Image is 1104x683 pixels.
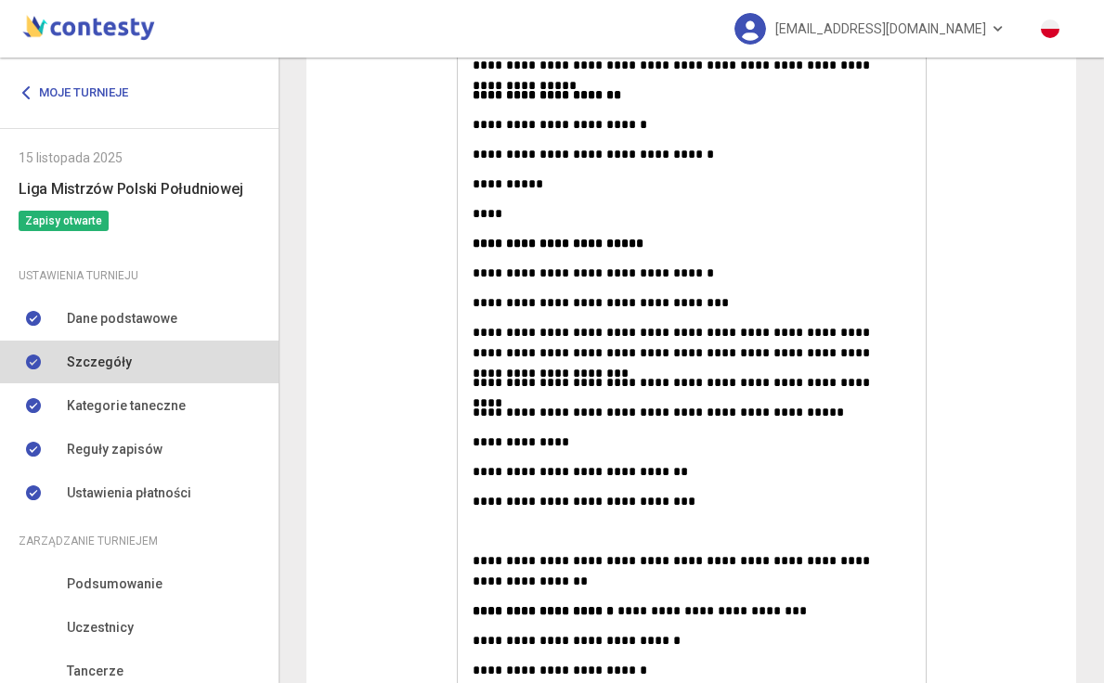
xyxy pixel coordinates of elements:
[19,177,260,200] h6: Liga Mistrzów Polski Południowej
[67,483,191,503] span: Ustawienia płatności
[775,9,986,48] span: [EMAIL_ADDRESS][DOMAIN_NAME]
[67,352,132,372] span: Szczegóły
[67,617,134,638] span: Uczestnicy
[67,661,123,681] span: Tancerze
[67,573,162,594] span: Podsumowanie
[19,211,109,231] span: Zapisy otwarte
[19,148,260,168] div: 15 listopada 2025
[19,265,260,286] div: Ustawienia turnieju
[67,439,162,459] span: Reguły zapisów
[67,395,186,416] span: Kategorie taneczne
[67,308,177,329] span: Dane podstawowe
[19,76,142,110] a: Moje turnieje
[19,531,158,551] span: Zarządzanie turniejem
